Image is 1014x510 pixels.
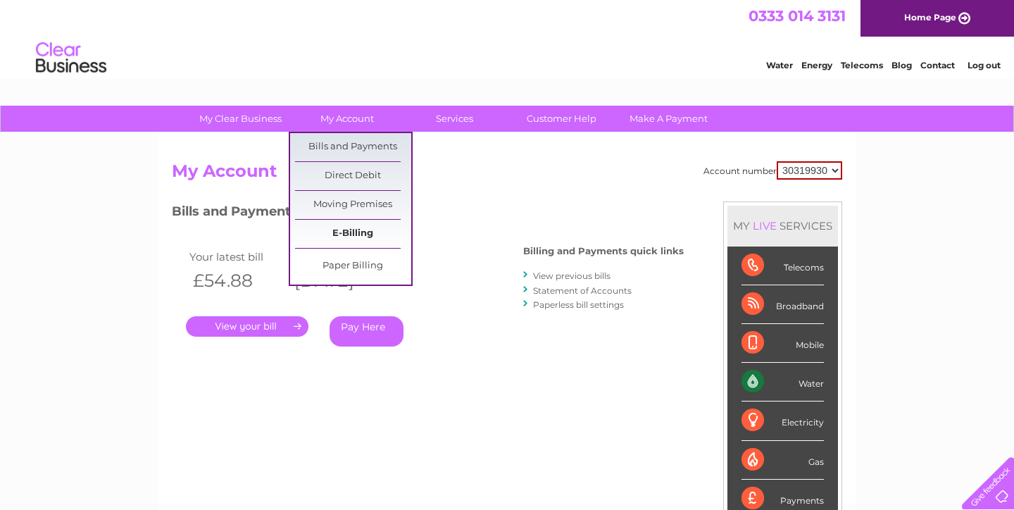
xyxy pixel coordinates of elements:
[611,106,727,132] a: Make A Payment
[766,60,793,70] a: Water
[741,247,824,285] div: Telecoms
[35,37,107,80] img: logo.png
[533,270,611,281] a: View previous bills
[289,106,406,132] a: My Account
[295,252,411,280] a: Paper Billing
[295,133,411,161] a: Bills and Payments
[503,106,620,132] a: Customer Help
[186,247,287,266] td: Your latest bill
[533,299,624,310] a: Paperless bill settings
[295,162,411,190] a: Direct Debit
[920,60,955,70] a: Contact
[287,247,389,266] td: Invoice date
[295,220,411,248] a: E-Billing
[175,8,841,68] div: Clear Business is a trading name of Verastar Limited (registered in [GEOGRAPHIC_DATA] No. 3667643...
[741,285,824,324] div: Broadband
[523,246,684,256] h4: Billing and Payments quick links
[186,316,308,337] a: .
[750,219,780,232] div: LIVE
[749,7,846,25] a: 0333 014 3131
[891,60,912,70] a: Blog
[841,60,883,70] a: Telecoms
[703,161,842,180] div: Account number
[741,441,824,480] div: Gas
[287,266,389,295] th: [DATE]
[172,201,684,226] h3: Bills and Payments
[801,60,832,70] a: Energy
[172,161,842,188] h2: My Account
[295,191,411,219] a: Moving Premises
[182,106,299,132] a: My Clear Business
[968,60,1001,70] a: Log out
[727,206,838,246] div: MY SERVICES
[396,106,513,132] a: Services
[741,402,824,440] div: Electricity
[330,316,403,347] a: Pay Here
[186,266,287,295] th: £54.88
[741,363,824,402] div: Water
[741,324,824,363] div: Mobile
[533,285,632,296] a: Statement of Accounts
